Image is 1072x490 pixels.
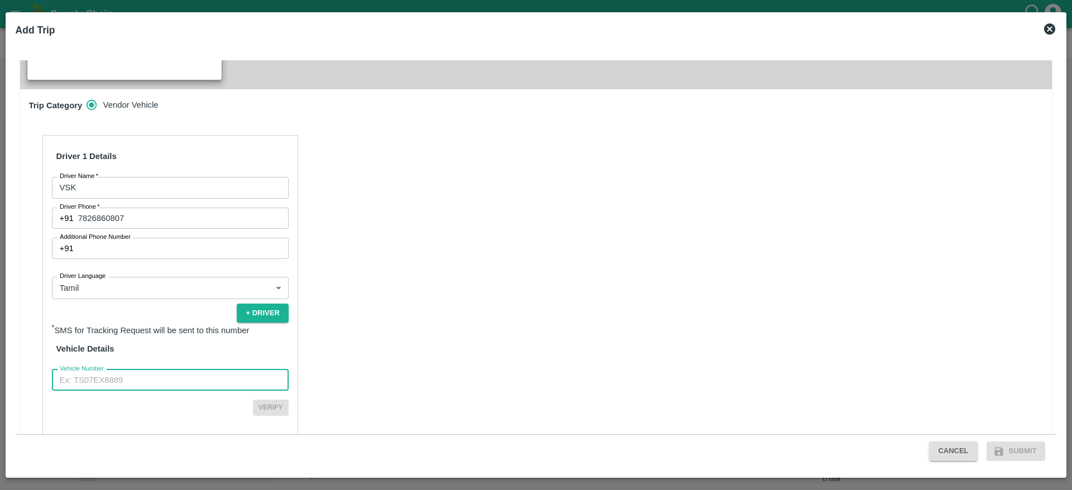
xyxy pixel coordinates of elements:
button: + Driver [237,304,288,323]
input: Ex: TS07EX8889 [52,369,289,391]
div: trip_category [87,94,167,116]
label: Driver Language [60,272,106,281]
label: Vehicle Number [60,364,104,373]
label: Address: [41,52,72,60]
label: Driver Name [60,172,98,181]
h6: Trip Category [25,94,87,117]
label: Driver Phone [60,203,100,212]
strong: Driver 1 Details [56,152,117,161]
label: Additional Phone Number [60,233,131,242]
span: Vendor Vehicle [103,99,159,111]
p: SMS for Tracking Request will be sent to this number [52,323,289,337]
label: [STREET_ADDRESS] [74,52,146,60]
button: Cancel [929,441,977,461]
p: +91 [60,212,74,224]
p: +91 [60,242,74,254]
b: Add Trip [16,25,55,36]
p: Tamil [60,282,79,294]
strong: Vehicle Details [56,344,114,353]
